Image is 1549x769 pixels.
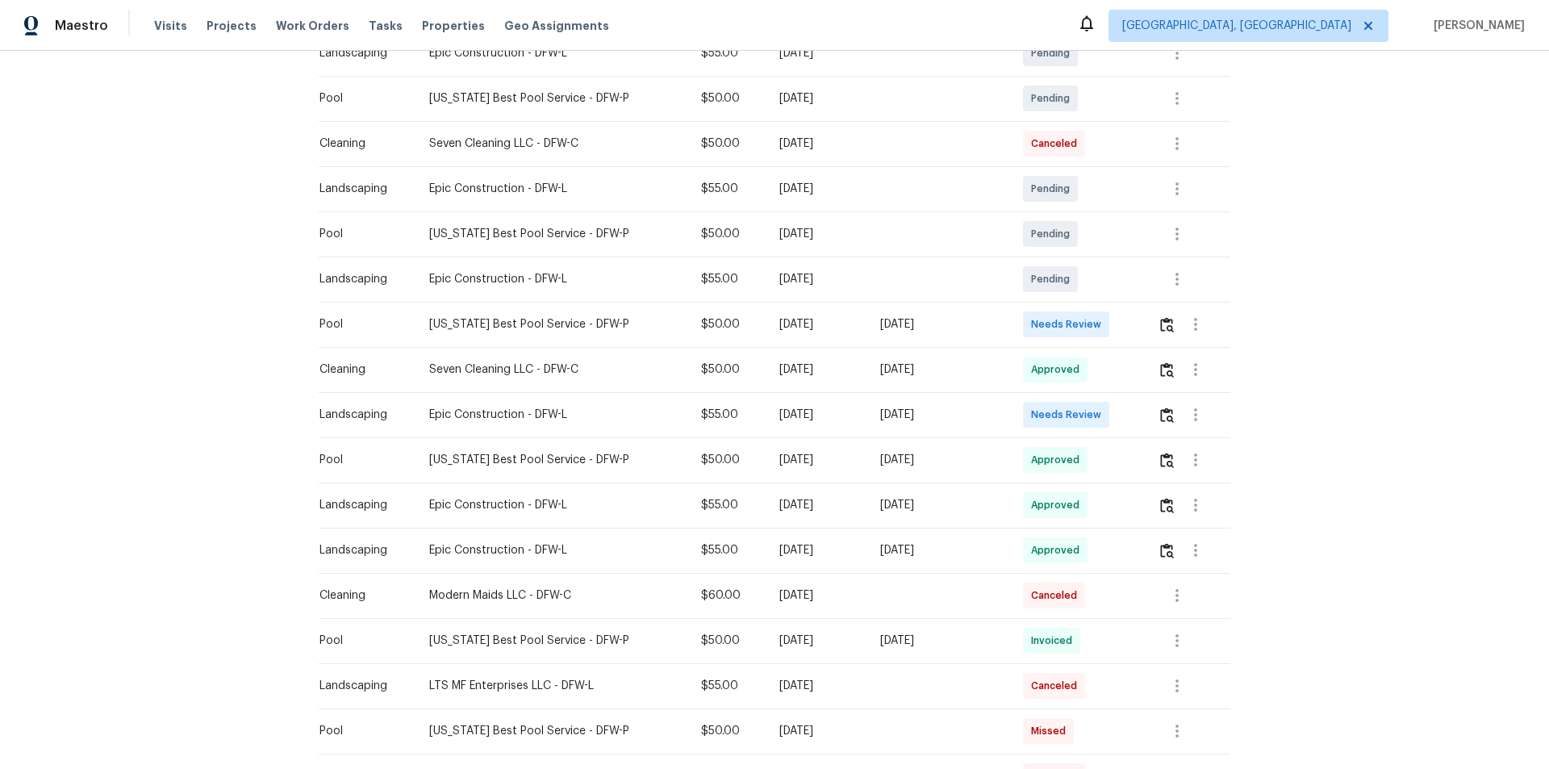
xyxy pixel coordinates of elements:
div: [DATE] [880,407,997,423]
div: $50.00 [701,316,754,332]
div: [DATE] [880,316,997,332]
span: Pending [1031,226,1076,242]
div: [US_STATE] Best Pool Service - DFW-P [429,452,675,468]
span: [GEOGRAPHIC_DATA], [GEOGRAPHIC_DATA] [1122,18,1351,34]
div: [DATE] [779,316,854,332]
div: Cleaning [319,136,403,152]
button: Review Icon [1158,305,1176,344]
div: [US_STATE] Best Pool Service - DFW-P [429,90,675,107]
span: Maestro [55,18,108,34]
div: [DATE] [779,45,854,61]
span: Pending [1031,271,1076,287]
span: Canceled [1031,136,1083,152]
span: Approved [1031,362,1086,378]
div: $50.00 [701,136,754,152]
div: $55.00 [701,181,754,197]
div: Epic Construction - DFW-L [429,542,675,558]
div: $60.00 [701,587,754,604]
div: $55.00 [701,542,754,558]
div: [DATE] [779,90,854,107]
div: [DATE] [779,226,854,242]
span: Work Orders [276,18,349,34]
div: Epic Construction - DFW-L [429,45,675,61]
span: Projects [207,18,257,34]
div: Landscaping [319,45,403,61]
div: Pool [319,723,403,739]
span: Missed [1031,723,1072,739]
div: Seven Cleaning LLC - DFW-C [429,136,675,152]
img: Review Icon [1160,543,1174,558]
div: [DATE] [880,633,997,649]
div: [DATE] [880,452,997,468]
span: Pending [1031,181,1076,197]
span: Needs Review [1031,407,1108,423]
span: Canceled [1031,678,1083,694]
div: Epic Construction - DFW-L [429,497,675,513]
div: Epic Construction - DFW-L [429,407,675,423]
div: Epic Construction - DFW-L [429,181,675,197]
div: [DATE] [779,452,854,468]
div: Modern Maids LLC - DFW-C [429,587,675,604]
div: Pool [319,633,403,649]
div: Pool [319,452,403,468]
button: Review Icon [1158,531,1176,570]
img: Review Icon [1160,498,1174,513]
div: Seven Cleaning LLC - DFW-C [429,362,675,378]
button: Review Icon [1158,441,1176,479]
img: Review Icon [1160,453,1174,468]
div: [DATE] [779,181,854,197]
div: [US_STATE] Best Pool Service - DFW-P [429,316,675,332]
div: Landscaping [319,542,403,558]
button: Review Icon [1158,350,1176,389]
div: $55.00 [701,678,754,694]
span: Approved [1031,542,1086,558]
span: Canceled [1031,587,1083,604]
span: Properties [422,18,485,34]
div: [DATE] [779,542,854,558]
img: Review Icon [1160,407,1174,423]
span: Tasks [369,20,403,31]
div: [DATE] [779,136,854,152]
div: Landscaping [319,497,403,513]
img: Review Icon [1160,362,1174,378]
div: Cleaning [319,362,403,378]
div: Pool [319,316,403,332]
div: $50.00 [701,362,754,378]
div: $55.00 [701,407,754,423]
div: [DATE] [779,271,854,287]
div: [DATE] [779,633,854,649]
div: [DATE] [880,497,997,513]
span: Approved [1031,497,1086,513]
div: $50.00 [701,723,754,739]
div: Landscaping [319,678,403,694]
span: [PERSON_NAME] [1427,18,1525,34]
div: [DATE] [880,362,997,378]
img: Review Icon [1160,317,1174,332]
div: LTS MF Enterprises LLC - DFW-L [429,678,675,694]
span: Pending [1031,90,1076,107]
div: Landscaping [319,181,403,197]
div: [DATE] [779,362,854,378]
span: Invoiced [1031,633,1079,649]
div: Pool [319,226,403,242]
div: [DATE] [779,407,854,423]
div: [DATE] [779,678,854,694]
div: [DATE] [779,497,854,513]
div: $50.00 [701,633,754,649]
button: Review Icon [1158,486,1176,525]
div: [US_STATE] Best Pool Service - DFW-P [429,226,675,242]
div: $55.00 [701,497,754,513]
div: Epic Construction - DFW-L [429,271,675,287]
div: [US_STATE] Best Pool Service - DFW-P [429,633,675,649]
div: $50.00 [701,226,754,242]
div: [US_STATE] Best Pool Service - DFW-P [429,723,675,739]
div: $50.00 [701,90,754,107]
div: $50.00 [701,452,754,468]
div: [DATE] [779,587,854,604]
div: [DATE] [779,723,854,739]
span: Visits [154,18,187,34]
span: Geo Assignments [504,18,609,34]
span: Approved [1031,452,1086,468]
div: [DATE] [880,542,997,558]
div: Landscaping [319,407,403,423]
